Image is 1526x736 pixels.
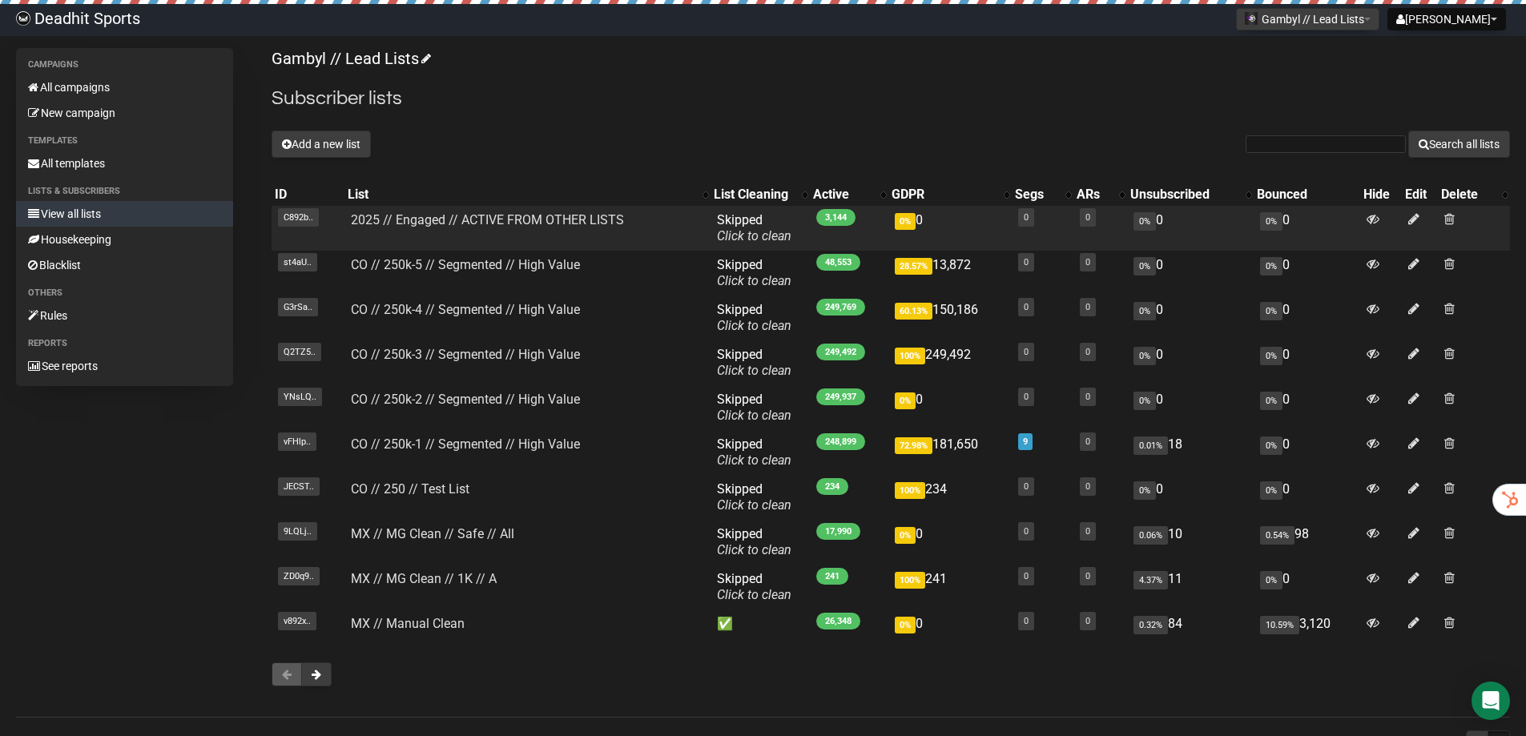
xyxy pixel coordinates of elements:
td: 13,872 [888,251,1012,296]
span: 0% [895,392,916,409]
td: 0 [1127,475,1253,520]
button: Gambyl // Lead Lists [1236,8,1379,30]
a: Blacklist [16,252,233,278]
span: 0% [1260,347,1282,365]
th: Delete: No sort applied, activate to apply an ascending sort [1438,183,1510,206]
span: G3rSa.. [278,298,318,316]
a: 0 [1085,436,1090,447]
a: All templates [16,151,233,176]
span: 249,492 [816,344,865,360]
a: New campaign [16,100,233,126]
span: ZD0q9.. [278,567,320,585]
a: 0 [1024,526,1029,537]
td: 10 [1127,520,1253,565]
span: 0% [1133,392,1156,410]
a: View all lists [16,201,233,227]
th: Active: No sort applied, activate to apply an ascending sort [810,183,889,206]
span: 100% [895,572,925,589]
a: Rules [16,303,233,328]
td: 0 [1127,385,1253,430]
div: Segs [1015,187,1057,203]
span: v892x.. [278,612,316,630]
span: Skipped [717,212,791,243]
h2: Subscriber lists [272,84,1510,113]
span: 0% [895,213,916,230]
a: Click to clean [717,228,791,243]
td: 0 [1127,296,1253,340]
th: ARs: No sort applied, activate to apply an ascending sort [1073,183,1128,206]
th: Segs: No sort applied, activate to apply an ascending sort [1012,183,1073,206]
span: Q2TZ5.. [278,343,321,361]
span: 0% [1133,481,1156,500]
span: 0% [1133,257,1156,275]
td: 0 [1127,206,1253,251]
a: 0 [1024,392,1029,402]
span: 48,553 [816,254,860,271]
span: 0.01% [1133,436,1168,455]
span: 4.37% [1133,571,1168,589]
td: 181,650 [888,430,1012,475]
a: Click to clean [717,408,791,423]
li: Lists & subscribers [16,182,233,201]
a: 0 [1024,347,1029,357]
td: 3,120 [1254,609,1360,638]
button: Search all lists [1408,131,1510,158]
a: 0 [1085,616,1090,626]
div: Delete [1441,187,1494,203]
td: 84 [1127,609,1253,638]
span: Skipped [717,526,791,557]
span: JECST.. [278,477,320,496]
a: 9 [1023,436,1028,447]
span: 0% [895,527,916,544]
span: Skipped [717,436,791,468]
a: MX // MG Clean // Safe // All [351,526,514,541]
a: 0 [1024,212,1029,223]
span: 0.06% [1133,526,1168,545]
div: Hide [1363,187,1399,203]
a: See reports [16,353,233,379]
a: Click to clean [717,273,791,288]
a: MX // Manual Clean [351,616,465,631]
a: Click to clean [717,497,791,513]
a: All campaigns [16,74,233,100]
a: MX // MG Clean // 1K // A [351,571,497,586]
a: CO // 250k-3 // Segmented // High Value [351,347,580,362]
a: 0 [1085,212,1090,223]
img: 3fbe88bd53d624040ed5a02265cbbb0f [16,11,30,26]
span: 0% [1133,347,1156,365]
img: 2.jpg [1245,12,1258,25]
a: 0 [1085,481,1090,492]
td: ✅ [711,609,810,638]
span: 10.59% [1260,616,1299,634]
td: 0 [888,206,1012,251]
a: 0 [1024,481,1029,492]
td: 0 [888,609,1012,638]
span: Skipped [717,392,791,423]
a: CO // 250k-5 // Segmented // High Value [351,257,580,272]
div: Unsubscribed [1130,187,1237,203]
td: 0 [1254,430,1360,475]
span: Skipped [717,571,791,602]
a: 0 [1024,571,1029,581]
div: Edit [1405,187,1435,203]
span: 9LQLj.. [278,522,317,541]
span: 100% [895,348,925,364]
a: 0 [1024,616,1029,626]
li: Reports [16,334,233,353]
span: 0% [1260,392,1282,410]
th: ID: No sort applied, sorting is disabled [272,183,344,206]
span: 0% [1260,212,1282,231]
span: Skipped [717,347,791,378]
span: YNsLQ.. [278,388,322,406]
a: 0 [1085,571,1090,581]
td: 0 [1254,475,1360,520]
td: 150,186 [888,296,1012,340]
td: 0 [1254,565,1360,609]
a: Housekeeping [16,227,233,252]
span: 17,990 [816,523,860,540]
th: List: No sort applied, activate to apply an ascending sort [344,183,711,206]
td: 11 [1127,565,1253,609]
span: 0% [1260,481,1282,500]
div: Bounced [1257,187,1357,203]
span: 100% [895,482,925,499]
